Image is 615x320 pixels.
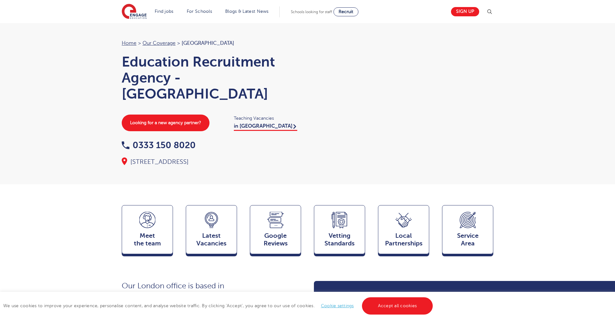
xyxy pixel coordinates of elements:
a: ServiceArea [442,205,493,257]
a: Accept all cookies [362,297,433,315]
nav: breadcrumb [122,39,301,47]
a: Cookie settings [321,303,354,308]
a: VettingStandards [314,205,365,257]
span: Meet the team [125,232,169,247]
a: Looking for a new agency partner? [122,115,209,131]
span: > [177,40,180,46]
span: Local Partnerships [381,232,426,247]
a: Home [122,40,136,46]
span: Recruit [339,9,353,14]
div: [STREET_ADDRESS] [122,157,301,166]
a: 0333 150 8020 [122,140,196,150]
span: Schools looking for staff [291,10,332,14]
span: [GEOGRAPHIC_DATA] [182,40,234,46]
a: Recruit [333,7,358,16]
a: Meetthe team [122,205,173,257]
span: Service Area [446,232,490,247]
h1: Education Recruitment Agency - [GEOGRAPHIC_DATA] [122,54,301,102]
a: Find jobs [155,9,174,14]
span: We use cookies to improve your experience, personalise content, and analyse website traffic. By c... [3,303,434,308]
span: Vetting Standards [317,232,362,247]
img: Engage Education [122,4,147,20]
a: For Schools [187,9,212,14]
a: LatestVacancies [186,205,237,257]
a: Local Partnerships [378,205,429,257]
span: Latest Vacancies [189,232,234,247]
span: Google Reviews [253,232,298,247]
a: Sign up [451,7,479,16]
span: > [138,40,141,46]
a: Our coverage [143,40,176,46]
a: Blogs & Latest News [225,9,269,14]
a: GoogleReviews [250,205,301,257]
span: Teaching Vacancies [234,115,301,122]
a: in [GEOGRAPHIC_DATA] [234,123,297,131]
